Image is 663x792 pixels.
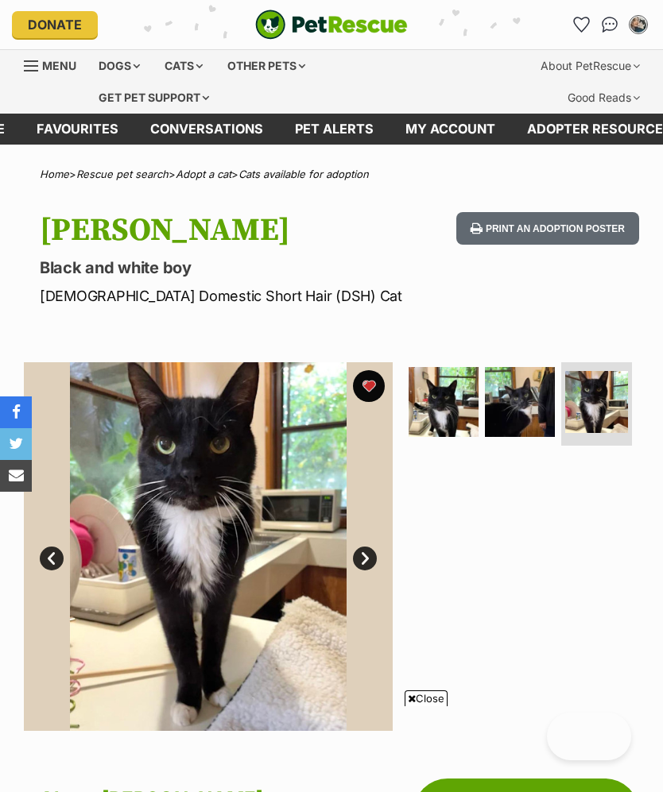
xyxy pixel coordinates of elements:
[134,114,279,145] a: conversations
[456,212,639,245] button: Print an adoption poster
[40,168,69,180] a: Home
[409,367,479,437] img: Photo of Callaghan
[565,371,627,433] img: Photo of Callaghan
[547,713,631,760] iframe: Help Scout Beacon - Open
[21,114,134,145] a: Favourites
[24,50,87,79] a: Menu
[24,362,393,731] img: Photo of Callaghan
[485,367,555,437] img: Photo of Callaghan
[529,50,651,82] div: About PetRescue
[153,50,214,82] div: Cats
[556,82,651,114] div: Good Reads
[568,12,651,37] ul: Account quick links
[353,547,377,570] a: Next
[40,257,409,279] p: Black and white boy
[40,285,409,307] p: [DEMOGRAPHIC_DATA] Domestic Short Hair (DSH) Cat
[40,547,64,570] a: Prev
[12,11,98,38] a: Donate
[353,370,385,402] button: favourite
[42,713,621,784] iframe: Advertisement
[602,17,618,33] img: chat-41dd97257d64d25036548639549fe6c8038ab92f7586957e7f3b1b290dea8141.svg
[87,82,220,114] div: Get pet support
[626,12,651,37] button: My account
[42,59,76,72] span: Menu
[216,50,316,82] div: Other pets
[568,12,594,37] a: Favourites
[176,168,231,180] a: Adopt a cat
[279,114,390,145] a: Pet alerts
[405,690,448,706] span: Close
[630,17,646,33] img: Hang profile pic
[76,168,169,180] a: Rescue pet search
[390,114,511,145] a: My account
[255,10,408,40] img: logo-cat-932fe2b9b8326f06289b0f2fb663e598f794de774fb13d1741a6617ecf9a85b4.svg
[255,10,408,40] a: PetRescue
[40,212,409,249] h1: [PERSON_NAME]
[597,12,622,37] a: Conversations
[87,50,151,82] div: Dogs
[238,168,369,180] a: Cats available for adoption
